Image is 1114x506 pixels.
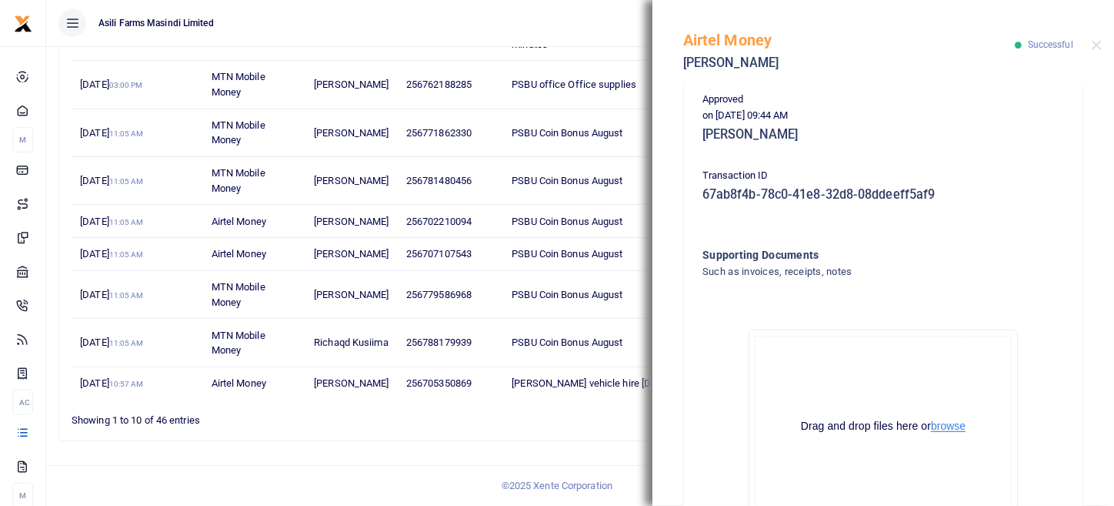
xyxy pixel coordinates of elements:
[314,79,389,90] span: [PERSON_NAME]
[406,216,472,227] span: 256702210094
[212,248,266,260] span: Airtel Money
[14,15,32,33] img: logo-small
[109,339,144,347] small: 11:05 AM
[80,79,142,90] span: [DATE]
[92,16,220,30] span: Asili Farms Masindi Limited
[512,289,622,300] span: PSBU Coin Bonus August
[314,377,389,389] span: [PERSON_NAME]
[406,337,472,348] span: 256788179939
[80,216,143,227] span: [DATE]
[109,218,144,226] small: 11:05 AM
[683,31,1016,49] h5: Airtel Money
[314,216,389,227] span: [PERSON_NAME]
[406,377,472,389] span: 256705350869
[109,129,144,138] small: 11:05 AM
[314,175,389,186] span: [PERSON_NAME]
[109,250,144,259] small: 11:05 AM
[406,289,472,300] span: 256779586968
[109,81,143,89] small: 03:00 PM
[931,421,966,432] button: browse
[314,248,389,260] span: [PERSON_NAME]
[1028,39,1073,50] span: Successful
[109,291,144,300] small: 11:05 AM
[212,330,265,357] span: MTN Mobile Money
[406,175,472,186] span: 256781480456
[512,337,622,348] span: PSBU Coin Bonus August
[702,168,1064,184] p: Transaction ID
[683,55,1016,71] h5: [PERSON_NAME]
[512,248,622,260] span: PSBU Coin Bonus August
[109,177,144,186] small: 11:05 AM
[1092,40,1102,50] button: Close
[702,263,1002,280] h4: Such as invoices, receipts, notes
[14,17,32,28] a: logo-small logo-large logo-large
[314,127,389,139] span: [PERSON_NAME]
[702,108,1064,124] p: on [DATE] 09:44 AM
[702,246,1002,263] h4: Supporting Documents
[512,216,622,227] span: PSBU Coin Bonus August
[512,23,721,50] span: Money to pay airtime at BBS radio station for 30 minutes
[702,187,1064,203] h5: 67ab8f4b-78c0-41e8-32d8-08ddeeff5af9
[212,377,266,389] span: Airtel Money
[80,377,143,389] span: [DATE]
[12,390,33,415] li: Ac
[212,119,265,146] span: MTN Mobile Money
[314,289,389,300] span: [PERSON_NAME]
[80,289,143,300] span: [DATE]
[12,127,33,152] li: M
[212,281,265,308] span: MTN Mobile Money
[80,175,143,186] span: [DATE]
[512,377,670,389] span: [PERSON_NAME] vehicle hire [DATE]
[80,248,143,260] span: [DATE]
[406,79,472,90] span: 256762188285
[212,216,266,227] span: Airtel Money
[72,404,489,428] div: Showing 1 to 10 of 46 entries
[314,337,389,348] span: Richaqd Kusiima
[80,127,143,139] span: [DATE]
[512,175,622,186] span: PSBU Coin Bonus August
[80,337,143,348] span: [DATE]
[406,248,472,260] span: 256707107543
[512,127,622,139] span: PSBU Coin Bonus August
[755,419,1011,434] div: Drag and drop files here or
[512,79,636,90] span: PSBU office Office supplies
[212,71,265,98] span: MTN Mobile Money
[109,380,144,388] small: 10:57 AM
[702,127,1064,142] h5: [PERSON_NAME]
[702,92,1064,108] p: Approved
[406,127,472,139] span: 256771862330
[212,167,265,194] span: MTN Mobile Money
